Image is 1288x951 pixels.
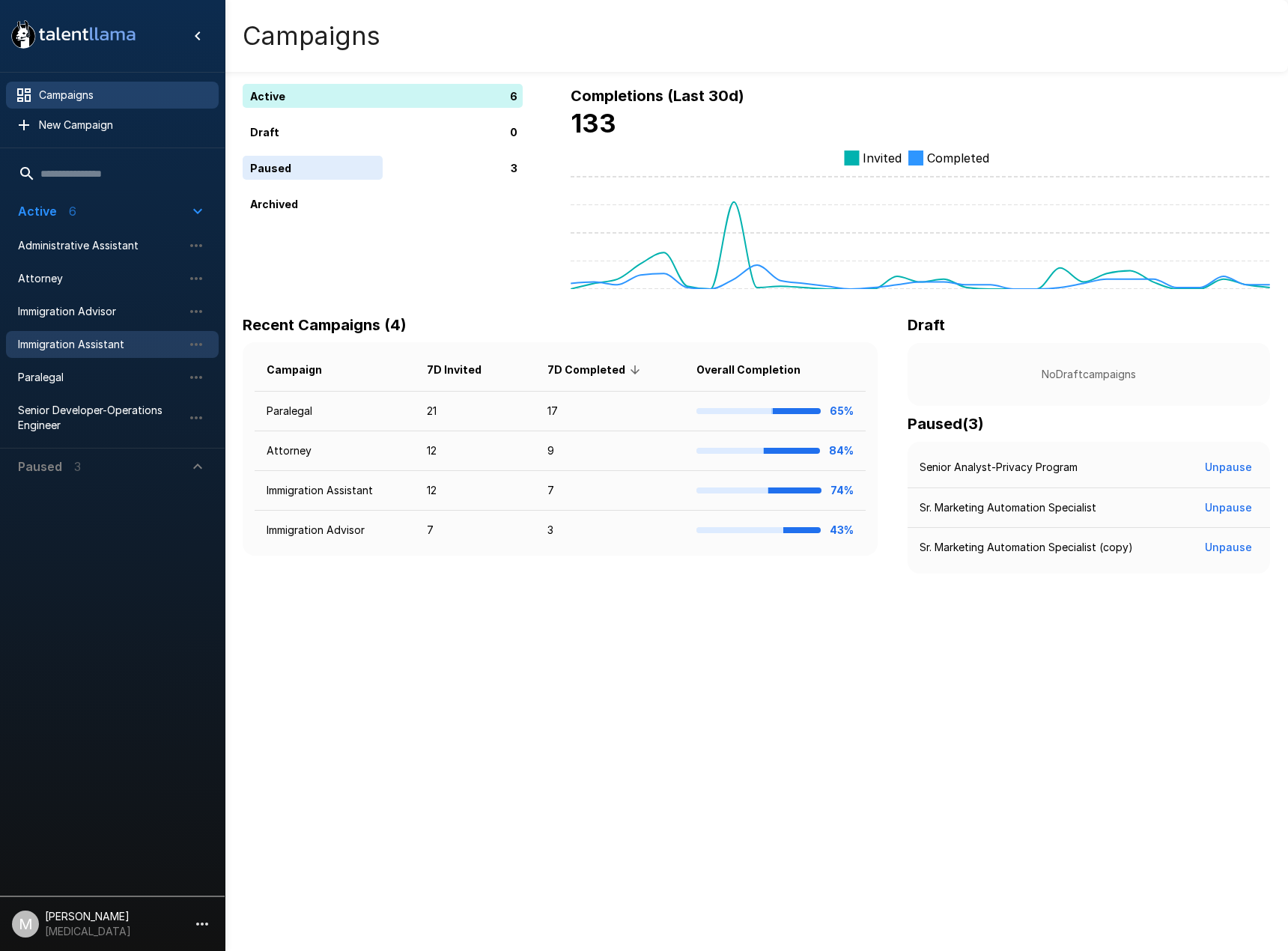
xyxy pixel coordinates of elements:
p: 6 [510,88,517,104]
td: 9 [535,431,684,471]
b: Draft [908,316,945,334]
td: 21 [415,392,535,431]
span: Overall Completion [696,361,820,379]
b: Paused ( 3 ) [908,415,984,433]
span: 7D Invited [427,361,501,379]
span: 7D Completed [547,361,645,379]
button: Unpause [1199,454,1258,481]
b: 74% [830,484,854,496]
b: Completions (Last 30d) [571,87,744,105]
button: Unpause [1199,534,1258,562]
td: Immigration Advisor [255,511,415,550]
b: Recent Campaigns (4) [243,316,407,334]
p: 0 [510,124,517,140]
td: 12 [415,431,535,471]
button: Unpause [1199,494,1258,522]
p: Sr. Marketing Automation Specialist (copy) [920,540,1133,555]
b: 84% [829,444,854,457]
td: 3 [535,511,684,550]
span: Campaign [267,361,341,379]
p: No Draft campaigns [932,367,1246,382]
td: Attorney [255,431,415,471]
p: 3 [511,160,517,176]
p: Senior Analyst-Privacy Program [920,460,1078,475]
td: Paralegal [255,392,415,431]
td: 17 [535,392,684,431]
p: Sr. Marketing Automation Specialist [920,500,1096,515]
td: 7 [535,471,684,511]
td: Immigration Assistant [255,471,415,511]
b: 43% [830,523,854,536]
b: 65% [830,404,854,417]
h4: Campaigns [243,20,380,52]
td: 7 [415,511,535,550]
b: 133 [571,108,616,139]
td: 12 [415,471,535,511]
